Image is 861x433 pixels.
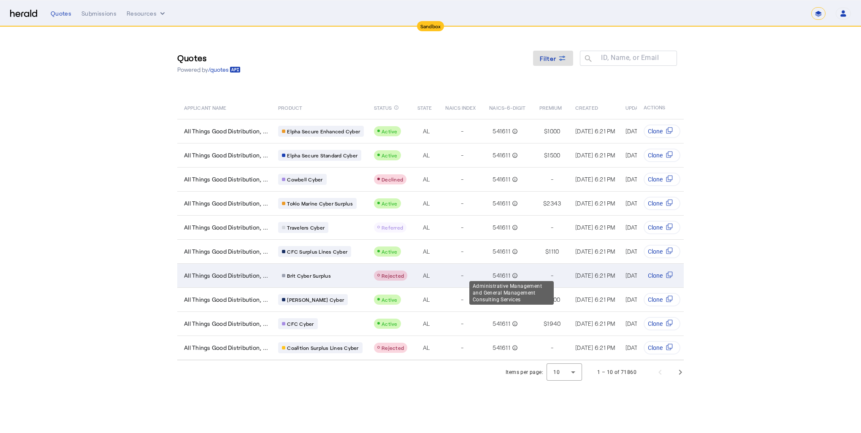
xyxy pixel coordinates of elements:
[177,52,241,64] h3: Quotes
[382,249,398,254] span: Active
[544,319,547,328] span: $
[493,151,510,160] span: 541611
[544,151,547,160] span: $
[177,95,828,360] table: Table view of all quotes submitted by your platform
[461,247,463,256] span: -
[417,103,432,111] span: STATE
[493,319,510,328] span: 541611
[575,200,615,207] span: [DATE] 6:21 PM
[81,9,116,18] div: Submissions
[208,65,241,74] a: /quotes
[461,319,463,328] span: -
[184,223,268,232] span: All Things Good Distribution, ...
[287,344,358,351] span: Coalition Surplus Lines Cyber
[506,368,543,376] div: Items per page:
[382,200,398,206] span: Active
[423,175,430,184] span: AL
[549,247,559,256] span: 1110
[382,176,403,182] span: Declined
[597,368,636,376] div: 1 – 10 of 71860
[493,271,510,280] span: 541611
[184,151,268,160] span: All Things Good Distribution, ...
[644,197,680,210] button: Clone
[184,199,268,208] span: All Things Good Distribution, ...
[461,344,463,352] span: -
[544,127,547,135] span: $
[382,297,398,303] span: Active
[382,152,398,158] span: Active
[545,247,549,256] span: $
[423,319,430,328] span: AL
[493,127,510,135] span: 541611
[575,344,615,351] span: [DATE] 6:21 PM
[601,54,659,62] mat-label: ID, Name, or Email
[184,319,268,328] span: All Things Good Distribution, ...
[461,295,463,304] span: -
[575,248,615,255] span: [DATE] 6:21 PM
[510,151,518,160] mat-icon: info_outline
[644,245,680,258] button: Clone
[423,344,430,352] span: AL
[287,152,357,159] span: Elpha Secure Standard Cyber
[547,319,560,328] span: 1940
[493,223,510,232] span: 541611
[637,95,684,119] th: ACTIONS
[417,21,444,31] div: Sandbox
[543,199,547,208] span: $
[287,320,314,327] span: CFC Cyber
[575,176,615,183] span: [DATE] 6:21 PM
[648,344,663,352] span: Clone
[51,9,71,18] div: Quotes
[461,223,463,232] span: -
[423,271,430,280] span: AL
[625,200,667,207] span: [DATE] 6:22 PM
[382,225,403,230] span: Referred
[177,65,241,74] p: Powered by
[644,341,680,355] button: Clone
[184,247,268,256] span: All Things Good Distribution, ...
[287,128,360,135] span: Elpha Secure Enhanced Cyber
[547,151,560,160] span: 1500
[493,247,510,256] span: 541611
[374,103,392,111] span: STATUS
[644,124,680,138] button: Clone
[575,272,615,279] span: [DATE] 6:21 PM
[287,200,353,207] span: Tokio Marine Cyber Surplus
[539,103,562,111] span: PREMIUM
[625,248,666,255] span: [DATE] 6:21 PM
[382,273,404,279] span: Rejected
[648,127,663,135] span: Clone
[551,344,553,352] span: -
[184,344,268,352] span: All Things Good Distribution, ...
[547,199,561,208] span: 2343
[575,224,615,231] span: [DATE] 6:21 PM
[461,199,463,208] span: -
[510,223,518,232] mat-icon: info_outline
[510,247,518,256] mat-icon: info_outline
[648,175,663,184] span: Clone
[551,175,553,184] span: -
[533,51,574,66] button: Filter
[648,295,663,304] span: Clone
[644,269,680,282] button: Clone
[423,127,430,135] span: AL
[625,320,666,327] span: [DATE] 6:21 PM
[625,176,667,183] span: [DATE] 6:22 PM
[382,345,404,351] span: Rejected
[184,295,268,304] span: All Things Good Distribution, ...
[625,152,667,159] span: [DATE] 6:23 PM
[648,199,663,208] span: Clone
[575,296,615,303] span: [DATE] 6:21 PM
[184,103,226,111] span: APPLICANT NAME
[493,344,510,352] span: 541611
[625,103,648,111] span: UPDATED
[510,199,518,208] mat-icon: info_outline
[394,103,399,112] mat-icon: info_outline
[278,103,302,111] span: PRODUCT
[423,151,430,160] span: AL
[184,271,268,280] span: All Things Good Distribution, ...
[580,54,594,65] mat-icon: search
[489,103,525,111] span: NAICS-6-DIGIT
[423,199,430,208] span: AL
[510,319,518,328] mat-icon: info_outline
